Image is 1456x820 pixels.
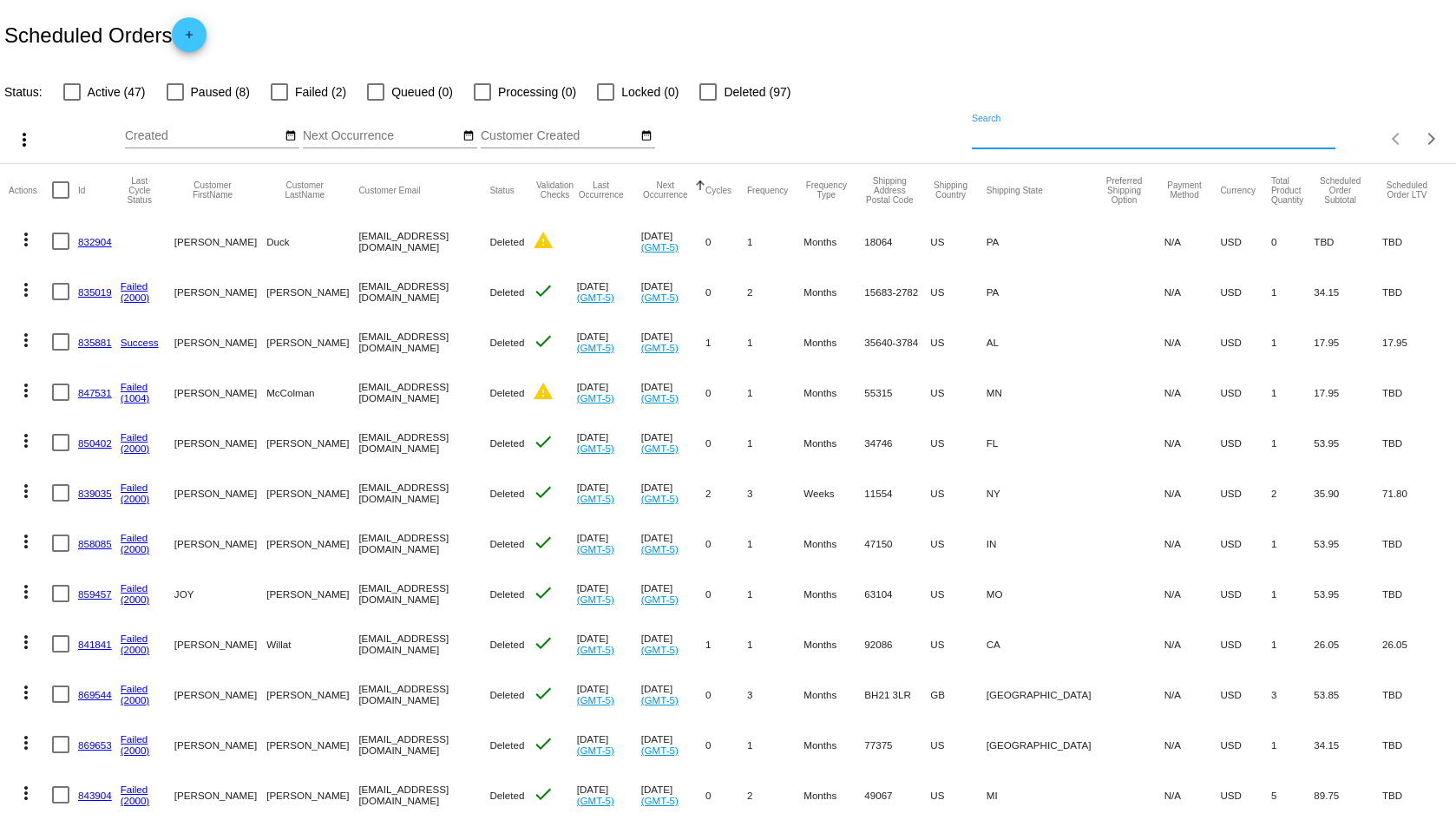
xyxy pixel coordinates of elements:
a: Failed [121,482,148,493]
mat-icon: more_vert [16,430,36,451]
mat-cell: [EMAIL_ADDRESS][DOMAIN_NAME] [358,468,489,518]
mat-cell: [PERSON_NAME] [266,719,358,770]
mat-icon: more_vert [16,581,36,602]
mat-cell: 1 [747,568,803,619]
a: (GMT-5) [641,795,679,806]
a: (2000) [121,292,150,303]
mat-cell: N/A [1164,669,1221,719]
mat-cell: GB [930,669,986,719]
mat-cell: [EMAIL_ADDRESS][DOMAIN_NAME] [358,216,489,266]
mat-cell: USD [1220,619,1271,669]
mat-cell: 5 [1271,770,1314,820]
mat-cell: [EMAIL_ADDRESS][DOMAIN_NAME] [358,518,489,568]
button: Change sorting for LastOccurrenceUtc [577,180,626,200]
mat-cell: US [930,568,986,619]
mat-cell: Months [803,669,864,719]
mat-cell: 53.95 [1314,417,1382,468]
mat-cell: [DATE] [641,619,705,669]
span: Failed (2) [295,82,346,102]
mat-cell: 0 [705,367,747,417]
a: (GMT-5) [641,594,679,605]
mat-cell: 0 [705,568,747,619]
mat-cell: 89.75 [1314,770,1382,820]
a: (GMT-5) [641,342,679,353]
mat-cell: [EMAIL_ADDRESS][DOMAIN_NAME] [358,417,489,468]
mat-cell: 11554 [864,468,930,518]
mat-cell: [DATE] [577,669,641,719]
mat-cell: TBD [1382,367,1447,417]
a: 843904 [78,790,112,801]
input: Created [125,129,281,143]
mat-cell: [PERSON_NAME] [266,568,358,619]
mat-cell: [PERSON_NAME] [266,417,358,468]
mat-cell: [DATE] [577,367,641,417]
a: (GMT-5) [577,543,614,554]
mat-cell: 26.05 [1314,619,1382,669]
mat-cell: TBD [1382,719,1447,770]
mat-cell: [PERSON_NAME] [174,367,266,417]
mat-cell: 17.95 [1382,317,1447,367]
mat-cell: US [930,367,986,417]
mat-cell: US [930,266,986,317]
mat-header-cell: Actions [9,164,52,216]
mat-icon: more_vert [16,229,36,250]
mat-cell: Weeks [803,468,864,518]
mat-cell: Duck [266,216,358,266]
mat-cell: USD [1220,719,1271,770]
mat-cell: [DATE] [577,266,641,317]
mat-cell: [DATE] [577,468,641,518]
mat-cell: US [930,317,986,367]
mat-cell: [DATE] [641,266,705,317]
button: Change sorting for Id [78,185,85,195]
mat-cell: 55315 [864,367,930,417]
a: (2000) [121,694,150,705]
mat-cell: [PERSON_NAME] [266,468,358,518]
mat-cell: 1 [1271,719,1314,770]
mat-cell: [PERSON_NAME] [174,719,266,770]
a: (GMT-5) [577,594,614,605]
input: Customer Created [481,129,637,143]
mat-cell: USD [1220,518,1271,568]
mat-cell: N/A [1164,317,1221,367]
mat-cell: Months [803,719,864,770]
mat-cell: Months [803,367,864,417]
mat-cell: 53.95 [1314,568,1382,619]
button: Change sorting for CurrencyIso [1220,185,1256,195]
mat-cell: 2 [747,770,803,820]
input: Search [972,129,1335,143]
mat-cell: TBD [1382,518,1447,568]
mat-cell: 1 [1271,317,1314,367]
a: Failed [121,431,148,443]
a: (1004) [121,392,150,403]
mat-cell: 0 [705,669,747,719]
button: Change sorting for CustomerLastName [266,180,343,200]
mat-cell: McColman [266,367,358,417]
a: (GMT-5) [577,745,614,756]
a: Failed [121,532,148,543]
a: Failed [121,582,148,594]
mat-cell: [DATE] [641,770,705,820]
mat-cell: 1 [1271,367,1314,417]
span: Paused (8) [191,82,250,102]
a: (GMT-5) [641,392,679,403]
mat-cell: USD [1220,216,1271,266]
a: (GMT-5) [577,292,614,303]
a: Failed [121,381,148,392]
mat-cell: 0 [705,266,747,317]
mat-cell: US [930,619,986,669]
mat-cell: [DATE] [577,719,641,770]
button: Next page [1414,121,1449,156]
mat-cell: MO [987,568,1100,619]
a: (2000) [121,543,150,554]
mat-cell: 3 [747,669,803,719]
mat-cell: [PERSON_NAME] [266,317,358,367]
span: Locked (0) [621,82,679,102]
mat-cell: 1 [747,719,803,770]
mat-cell: [EMAIL_ADDRESS][DOMAIN_NAME] [358,770,489,820]
a: 850402 [78,437,112,449]
mat-cell: PA [987,266,1100,317]
mat-icon: more_vert [16,682,36,703]
mat-cell: Months [803,568,864,619]
mat-icon: more_vert [16,330,36,351]
mat-cell: 1 [747,417,803,468]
